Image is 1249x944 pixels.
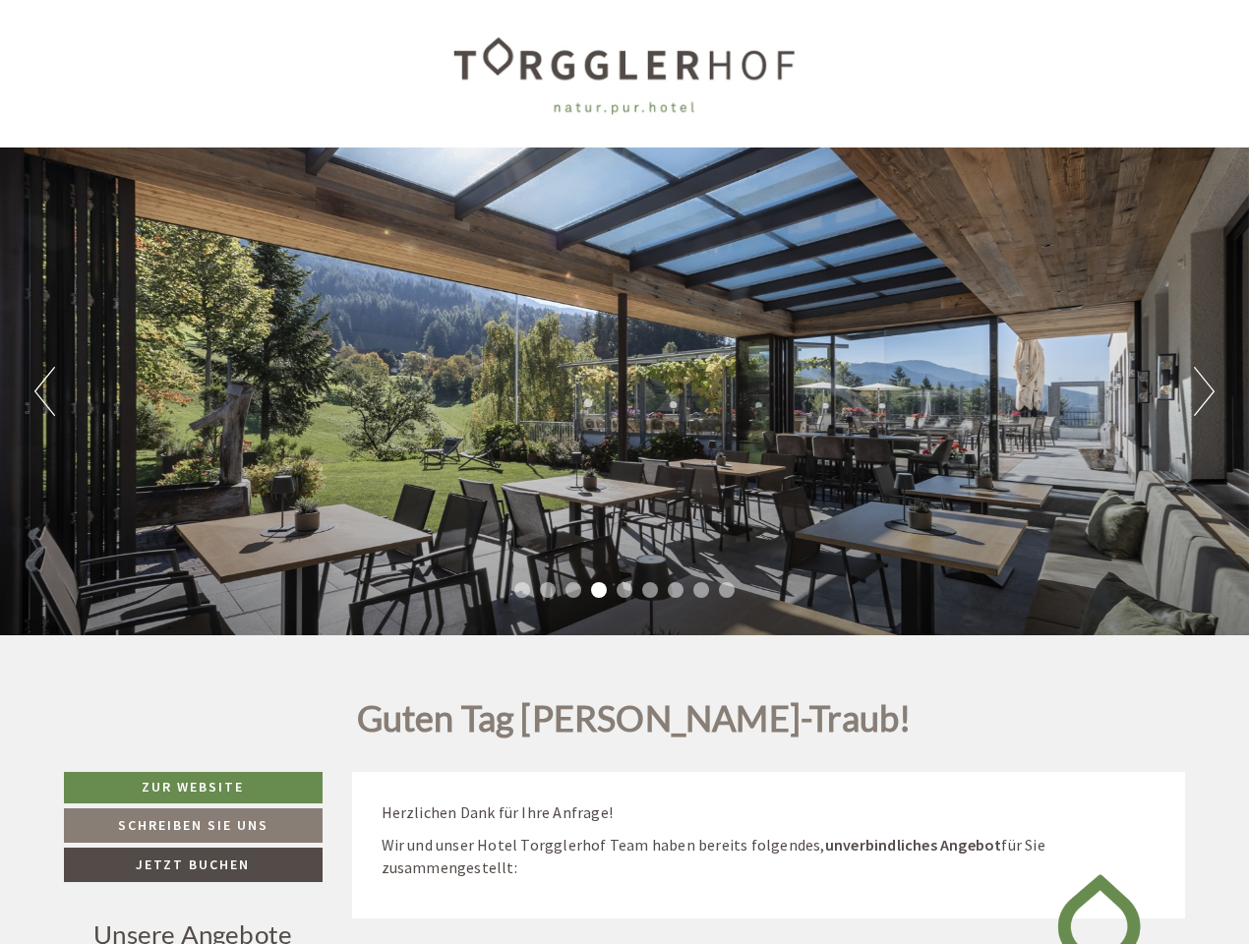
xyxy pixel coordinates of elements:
[34,367,55,416] button: Previous
[30,96,312,110] small: 23:38
[344,16,430,49] div: Montag
[64,808,323,843] a: Schreiben Sie uns
[825,835,1002,855] strong: unverbindliches Angebot
[64,772,323,803] a: Zur Website
[30,58,312,74] div: [GEOGRAPHIC_DATA]
[657,518,775,553] button: Senden
[382,801,1157,824] p: Herzlichen Dank für Ihre Anfrage!
[357,699,912,748] h1: Guten Tag [PERSON_NAME]-Traub!
[16,54,322,114] div: Guten Tag, wie können wir Ihnen helfen?
[1194,367,1215,416] button: Next
[382,834,1157,879] p: Wir und unser Hotel Torgglerhof Team haben bereits folgendes, für Sie zusammengestellt:
[64,848,323,882] a: Jetzt buchen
